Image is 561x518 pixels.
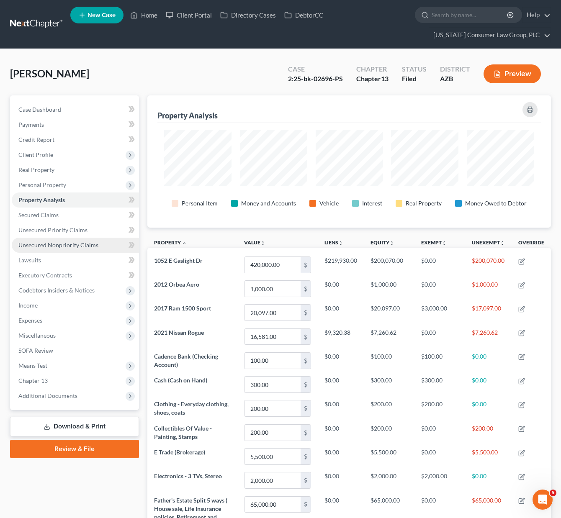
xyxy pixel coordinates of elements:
[280,8,327,23] a: DebtorCC
[241,199,296,208] div: Money and Accounts
[364,325,414,349] td: $7,260.62
[301,377,311,392] div: $
[260,241,265,246] i: unfold_more
[364,445,414,469] td: $5,500.00
[465,469,512,492] td: $0.00
[364,397,414,421] td: $200.00
[154,281,199,288] span: 2012 Orbea Aero
[550,490,556,496] span: 5
[324,239,343,246] a: Liensunfold_more
[318,445,364,469] td: $0.00
[288,74,343,84] div: 2:25-bk-02696-PS
[533,490,553,510] iframe: Intercom live chat
[414,277,465,301] td: $0.00
[364,301,414,325] td: $20,097.00
[414,325,465,349] td: $0.00
[126,8,162,23] a: Home
[154,449,205,456] span: E Trade (Brokerage)
[414,397,465,421] td: $200.00
[18,211,59,218] span: Secured Claims
[356,74,389,84] div: Chapter
[414,421,465,444] td: $0.00
[465,199,527,208] div: Money Owed to Debtor
[244,239,265,246] a: Valueunfold_more
[442,241,447,246] i: unfold_more
[154,257,203,264] span: 1052 E Gaslight Dr
[318,253,364,277] td: $219,930.00
[12,238,139,253] a: Unsecured Nonpriority Claims
[364,349,414,372] td: $100.00
[356,64,389,74] div: Chapter
[414,445,465,469] td: $0.00
[18,256,41,264] span: Lawsuits
[465,325,512,349] td: $7,260.62
[301,305,311,321] div: $
[18,287,95,294] span: Codebtors Insiders & Notices
[429,28,551,43] a: [US_STATE] Consumer Law Group, PLC
[12,223,139,238] a: Unsecured Priority Claims
[18,362,47,369] span: Means Test
[318,469,364,492] td: $0.00
[432,7,508,23] input: Search by name...
[318,277,364,301] td: $0.00
[12,192,139,208] a: Property Analysis
[18,302,38,309] span: Income
[18,166,54,173] span: Real Property
[154,239,187,246] a: Property expand_less
[364,373,414,397] td: $300.00
[216,8,280,23] a: Directory Cases
[244,425,301,441] input: 0.00
[18,151,53,158] span: Client Profile
[465,397,512,421] td: $0.00
[12,132,139,147] a: Credit Report
[10,417,139,436] a: Download & Print
[465,301,512,325] td: $17,097.00
[512,234,551,253] th: Override
[440,74,470,84] div: AZB
[18,332,56,339] span: Miscellaneous
[318,421,364,444] td: $0.00
[244,377,301,392] input: 0.00
[288,64,343,74] div: Case
[244,497,301,513] input: 0.00
[18,392,77,399] span: Additional Documents
[414,349,465,372] td: $100.00
[301,353,311,369] div: $
[18,347,53,354] span: SOFA Review
[244,281,301,297] input: 0.00
[421,239,447,246] a: Exemptunfold_more
[301,497,311,513] div: $
[319,199,339,208] div: Vehicle
[318,397,364,421] td: $0.00
[362,199,382,208] div: Interest
[244,400,301,416] input: 0.00
[18,226,87,233] span: Unsecured Priority Claims
[162,8,216,23] a: Client Portal
[318,349,364,372] td: $0.00
[154,329,204,336] span: 2021 Nissan Rogue
[301,449,311,464] div: $
[364,277,414,301] td: $1,000.00
[406,199,442,208] div: Real Property
[402,64,427,74] div: Status
[18,272,72,279] span: Executory Contracts
[18,241,98,249] span: Unsecured Nonpriority Claims
[10,440,139,458] a: Review & File
[18,136,54,143] span: Credit Report
[12,117,139,132] a: Payments
[402,74,427,84] div: Filed
[244,353,301,369] input: 0.00
[18,196,65,203] span: Property Analysis
[154,353,218,368] span: Cadence Bank (Checking Account)
[12,102,139,117] a: Case Dashboard
[18,106,61,113] span: Case Dashboard
[244,329,301,345] input: 0.00
[389,241,394,246] i: unfold_more
[154,425,212,440] span: Collectibles Of Value - Painting, Stamps
[465,421,512,444] td: $200.00
[87,12,116,18] span: New Case
[244,472,301,488] input: 0.00
[364,253,414,277] td: $200,070.00
[465,373,512,397] td: $0.00
[182,241,187,246] i: expand_less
